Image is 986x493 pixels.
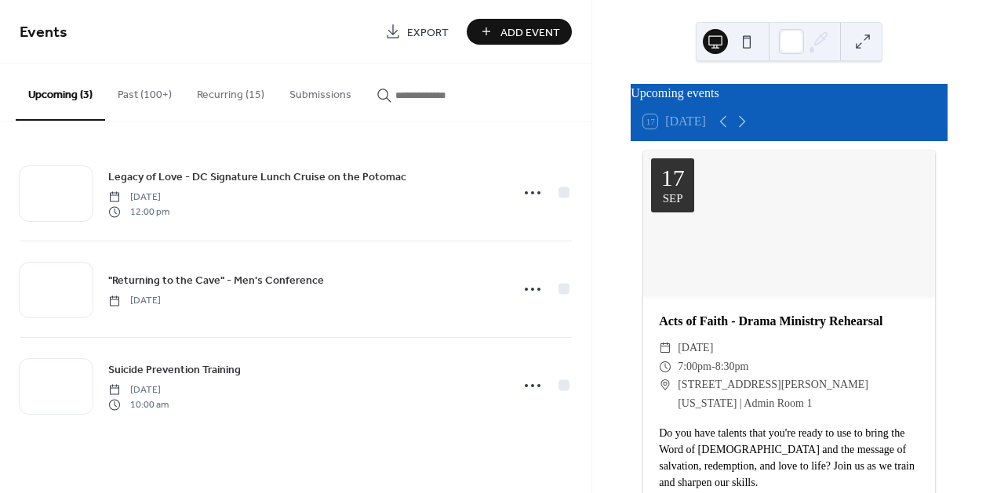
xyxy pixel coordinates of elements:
[659,339,671,357] div: ​
[678,357,711,376] span: 7:00pm
[277,63,364,119] button: Submissions
[16,63,105,121] button: Upcoming (3)
[663,193,683,205] div: Sep
[678,375,919,413] span: [STREET_ADDRESS][PERSON_NAME][US_STATE] | Admin Room 1
[373,19,460,45] a: Export
[108,361,241,379] a: Suicide Prevention Training
[108,397,169,411] span: 10:00 am
[108,383,169,397] span: [DATE]
[659,375,671,394] div: ​
[678,339,713,357] span: [DATE]
[108,205,169,219] span: 12:00 pm
[108,271,324,289] a: "Returning to the Cave" - Men's Conference
[467,19,572,45] button: Add Event
[105,63,184,119] button: Past (100+)
[108,169,406,186] span: Legacy of Love - DC Signature Lunch Cruise on the Potomac
[711,357,715,376] span: -
[108,168,406,186] a: Legacy of Love - DC Signature Lunch Cruise on the Potomac
[108,362,241,379] span: Suicide Prevention Training
[500,24,560,41] span: Add Event
[184,63,277,119] button: Recurring (15)
[631,84,948,103] div: Upcoming events
[643,312,935,331] div: Acts of Faith - Drama Ministry Rehearsal
[407,24,449,41] span: Export
[20,17,67,48] span: Events
[661,166,685,190] div: 17
[643,425,935,491] div: Do you have talents that you're ready to use to bring the Word of [DEMOGRAPHIC_DATA] and the mess...
[659,357,671,376] div: ​
[715,357,749,376] span: 8:30pm
[108,273,324,289] span: "Returning to the Cave" - Men's Conference
[108,190,169,205] span: [DATE]
[108,294,161,308] span: [DATE]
